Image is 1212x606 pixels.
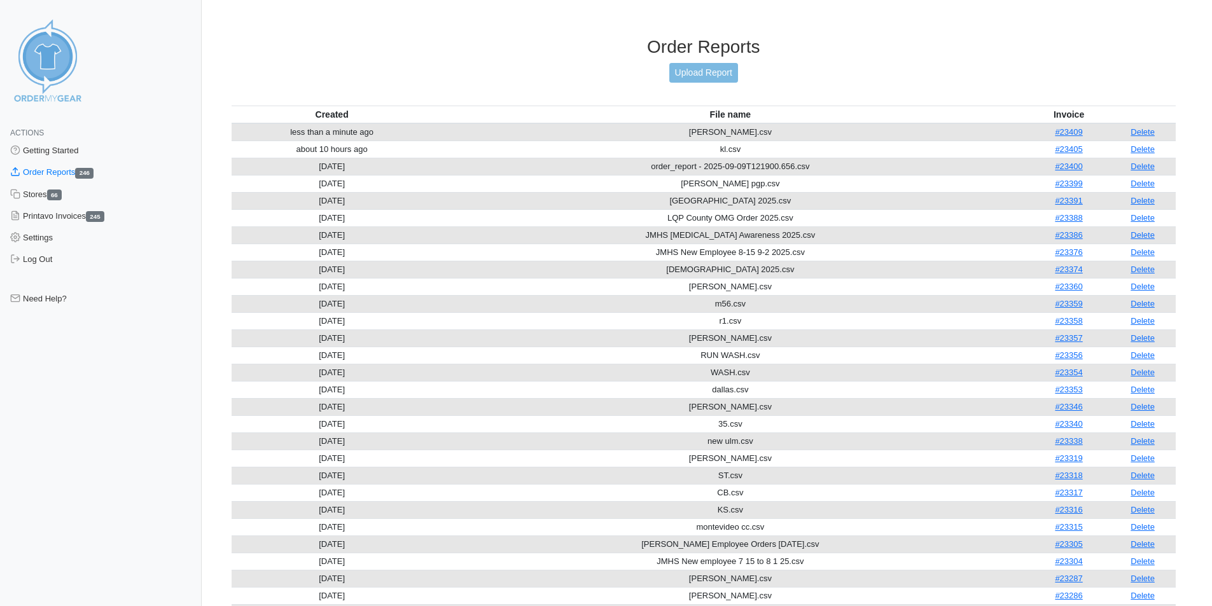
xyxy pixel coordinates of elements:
td: [DATE] [232,347,433,364]
a: Delete [1131,144,1155,154]
td: [DATE] [232,518,433,535]
a: Delete [1131,385,1155,394]
a: Delete [1131,282,1155,291]
h3: Order Reports [232,36,1176,58]
td: [PERSON_NAME].csv [433,398,1028,415]
a: Delete [1131,265,1155,274]
td: JMHS [MEDICAL_DATA] Awareness 2025.csv [433,226,1028,244]
td: r1.csv [433,312,1028,329]
span: 246 [75,168,94,179]
a: Delete [1131,299,1155,308]
td: new ulm.csv [433,432,1028,450]
a: Delete [1131,488,1155,497]
a: #23338 [1055,436,1082,446]
a: Delete [1131,574,1155,583]
a: Delete [1131,505,1155,514]
td: [DATE] [232,450,433,467]
td: [DATE] [232,175,433,192]
td: less than a minute ago [232,123,433,141]
td: [PERSON_NAME] Employee Orders [DATE].csv [433,535,1028,553]
a: Delete [1131,539,1155,549]
td: m56.csv [433,295,1028,312]
td: [DATE] [232,364,433,381]
a: #23315 [1055,522,1082,532]
td: [PERSON_NAME].csv [433,123,1028,141]
a: #23391 [1055,196,1082,205]
a: #23357 [1055,333,1082,343]
a: #23346 [1055,402,1082,411]
td: [DATE] [232,192,433,209]
a: #23318 [1055,471,1082,480]
td: [PERSON_NAME].csv [433,329,1028,347]
a: #23354 [1055,368,1082,377]
td: [DATE] [232,226,433,244]
td: [DATE] [232,398,433,415]
td: [DATE] [232,261,433,278]
th: File name [433,106,1028,123]
td: order_report - 2025-09-09T121900.656.csv [433,158,1028,175]
td: kl.csv [433,141,1028,158]
td: [GEOGRAPHIC_DATA] 2025.csv [433,192,1028,209]
td: [DATE] [232,501,433,518]
a: Delete [1131,333,1155,343]
a: #23317 [1055,488,1082,497]
a: Delete [1131,591,1155,600]
td: [DATE] [232,158,433,175]
a: #23399 [1055,179,1082,188]
td: [DATE] [232,244,433,261]
td: montevideo cc.csv [433,518,1028,535]
a: Upload Report [669,63,738,83]
a: Delete [1131,522,1155,532]
td: [PERSON_NAME].csv [433,570,1028,587]
td: LQP County OMG Order 2025.csv [433,209,1028,226]
span: 66 [47,189,62,200]
td: [DATE] [232,570,433,587]
a: #23405 [1055,144,1082,154]
td: [DATE] [232,432,433,450]
a: Delete [1131,436,1155,446]
a: Delete [1131,368,1155,377]
a: #23353 [1055,385,1082,394]
a: Delete [1131,127,1155,137]
a: #23359 [1055,299,1082,308]
a: #23360 [1055,282,1082,291]
td: [DATE] [232,329,433,347]
td: JMHS New employee 7 15 to 8 1 25.csv [433,553,1028,570]
td: [DATE] [232,587,433,604]
td: [DATE] [232,278,433,295]
td: [DATE] [232,484,433,501]
td: [DATE] [232,467,433,484]
a: #23374 [1055,265,1082,274]
a: Delete [1131,213,1155,223]
a: Delete [1131,453,1155,463]
a: #23340 [1055,419,1082,429]
td: [PERSON_NAME].csv [433,278,1028,295]
td: ST.csv [433,467,1028,484]
a: Delete [1131,316,1155,326]
td: [PERSON_NAME] pgp.csv [433,175,1028,192]
td: [DATE] [232,295,433,312]
td: 35.csv [433,415,1028,432]
a: Delete [1131,196,1155,205]
td: about 10 hours ago [232,141,433,158]
a: #23376 [1055,247,1082,257]
td: [DATE] [232,553,433,570]
a: #23388 [1055,213,1082,223]
a: Delete [1131,419,1155,429]
a: Delete [1131,162,1155,171]
a: Delete [1131,556,1155,566]
a: Delete [1131,471,1155,480]
a: #23286 [1055,591,1082,600]
span: 245 [86,211,104,222]
td: KS.csv [433,501,1028,518]
td: [DATE] [232,415,433,432]
a: #23358 [1055,316,1082,326]
td: [PERSON_NAME].csv [433,450,1028,467]
td: [DATE] [232,209,433,226]
a: #23400 [1055,162,1082,171]
a: #23316 [1055,505,1082,514]
a: #23305 [1055,539,1082,549]
td: [DATE] [232,381,433,398]
a: #23304 [1055,556,1082,566]
td: dallas.csv [433,381,1028,398]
